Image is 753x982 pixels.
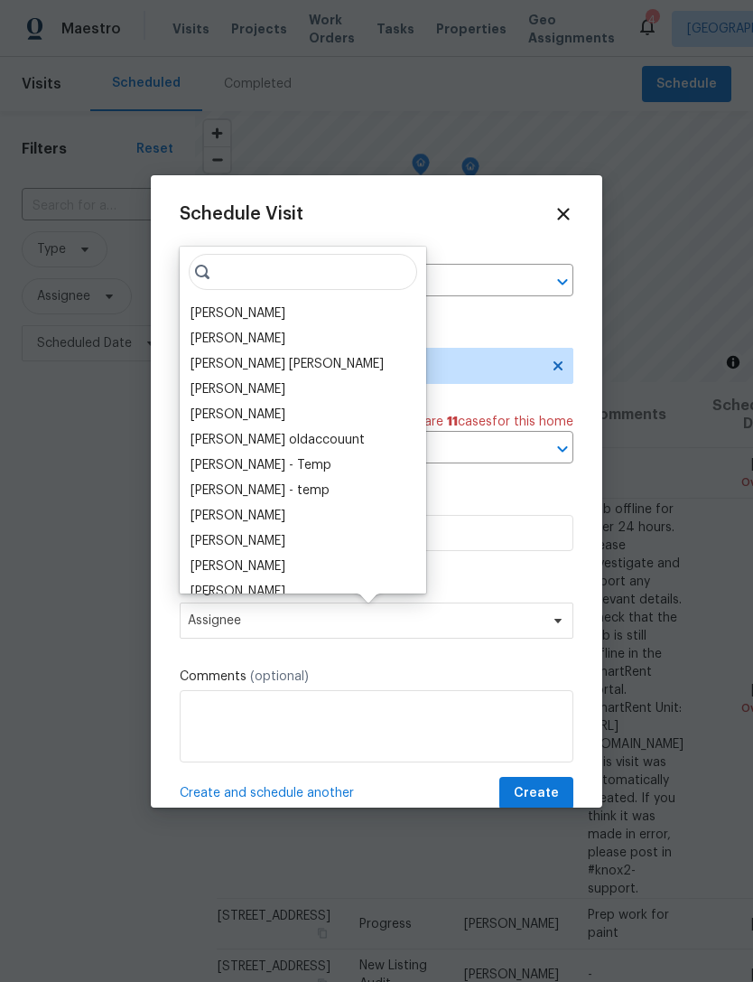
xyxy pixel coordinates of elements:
[180,246,573,264] label: Home
[499,777,573,810] button: Create
[447,416,458,428] span: 11
[191,355,384,373] div: [PERSON_NAME] [PERSON_NAME]
[191,532,285,550] div: [PERSON_NAME]
[191,583,285,601] div: [PERSON_NAME]
[191,557,285,575] div: [PERSON_NAME]
[191,482,330,500] div: [PERSON_NAME] - temp
[550,436,575,462] button: Open
[180,205,303,223] span: Schedule Visit
[191,406,285,424] div: [PERSON_NAME]
[514,782,559,805] span: Create
[250,670,309,683] span: (optional)
[191,507,285,525] div: [PERSON_NAME]
[191,330,285,348] div: [PERSON_NAME]
[191,380,285,398] div: [PERSON_NAME]
[390,413,573,431] span: There are case s for this home
[191,304,285,323] div: [PERSON_NAME]
[180,668,573,686] label: Comments
[188,613,542,628] span: Assignee
[553,204,573,224] span: Close
[550,269,575,295] button: Open
[191,456,331,474] div: [PERSON_NAME] - Temp
[180,784,354,802] span: Create and schedule another
[191,431,365,449] div: [PERSON_NAME] oldaccouunt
